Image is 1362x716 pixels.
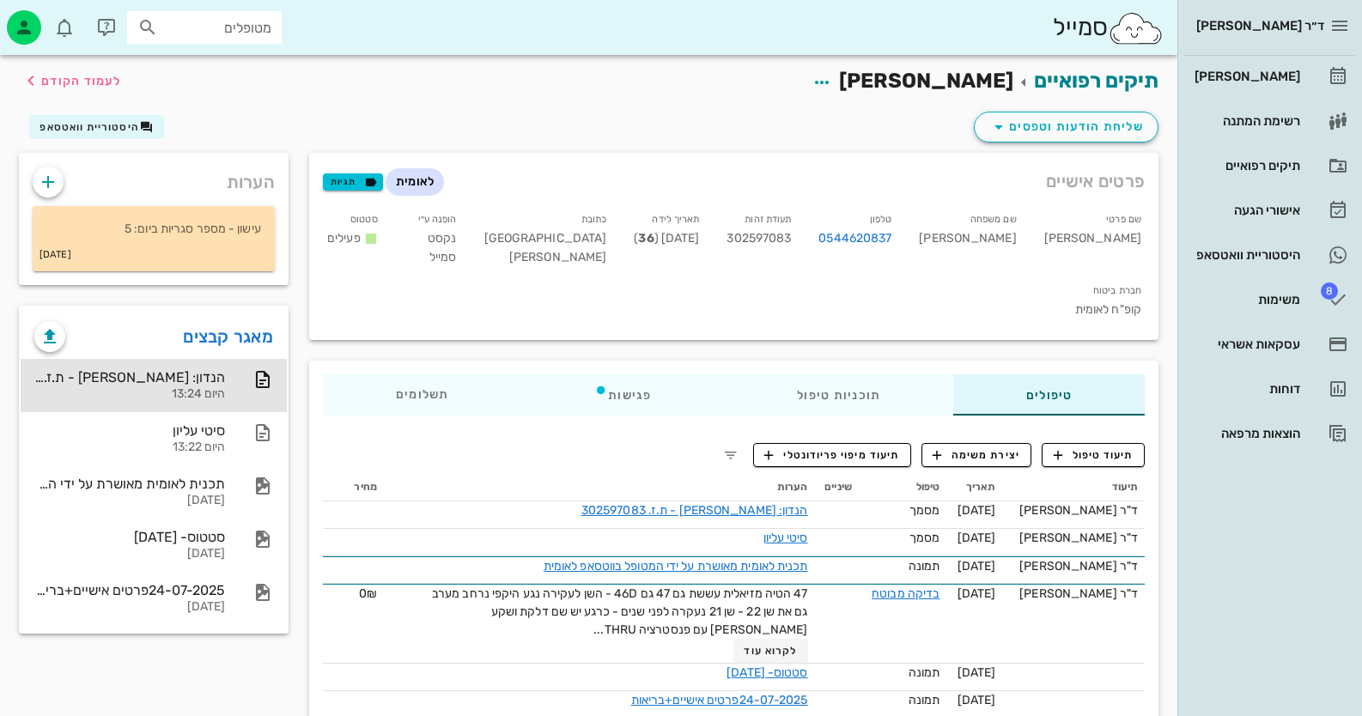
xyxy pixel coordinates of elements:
div: רשימת המתנה [1191,114,1300,128]
small: כתובת [581,214,607,225]
span: [DATE] [958,665,996,680]
a: עסקאות אשראי [1184,324,1355,365]
span: [DATE] [958,503,996,518]
a: הנדון: [PERSON_NAME] - ת.ז. 302597083 [581,503,808,518]
th: מחיר [323,474,384,501]
span: [DATE] [958,693,996,707]
small: שם פרטי [1106,214,1141,225]
div: ד"ר [PERSON_NAME] [1010,585,1139,603]
span: יצירת משימה [933,447,1020,463]
span: תמונה [909,559,940,573]
span: [DATE] [958,586,996,601]
span: תמונה [909,693,940,707]
div: נקסט סמייל [392,206,471,277]
a: [PERSON_NAME] [1184,56,1355,97]
span: [DATE] [958,531,996,545]
div: טיפולים [953,374,1145,416]
div: 24-07-2025פרטים אישיים+בריאות [34,582,225,598]
a: בדיקה מבוטח [872,586,939,601]
a: תיקים רפואיים [1184,145,1355,186]
a: תגמשימות [1184,279,1355,320]
div: סמייל [1053,9,1164,46]
div: הערות [19,153,289,203]
a: הוצאות מרפאה [1184,413,1355,454]
button: יצירת משימה [921,443,1032,467]
small: תעודת זהות [745,214,791,225]
th: תאריך [946,474,1002,501]
a: דוחות [1184,368,1355,410]
div: תיקים רפואיים [1191,159,1300,173]
div: היום 13:22 [34,440,225,455]
strong: 36 [638,231,654,246]
div: [PERSON_NAME] [1031,206,1155,277]
a: 0544620837 [818,229,891,248]
div: תכנית לאומית מאושרת על ידי המטופל בווטסאפ לאומית [34,476,225,492]
div: [DATE] [34,547,225,561]
div: [DATE] [34,600,225,615]
small: סטטוס [350,214,378,225]
a: תיקים רפואיים [1034,69,1158,93]
a: 24-07-2025פרטים אישיים+בריאות [631,693,808,707]
button: תיעוד טיפול [1042,443,1145,467]
small: שם משפחה [970,214,1017,225]
div: ד"ר [PERSON_NAME] [1010,501,1139,519]
button: לעמוד הקודם [21,65,121,96]
div: היסטוריית וואטסאפ [1191,248,1300,262]
div: משימות [1191,293,1300,306]
span: פעילים [327,231,361,246]
span: ד״ר [PERSON_NAME] [1196,18,1324,33]
span: [DATE] ( ) [634,231,699,246]
small: חברת ביטוח [1093,285,1141,296]
span: [DATE] [958,559,996,573]
span: לאומית [396,168,435,196]
div: פגישות [521,374,724,416]
span: לקרוא עוד [744,645,797,657]
div: הוצאות מרפאה [1191,427,1300,440]
div: ד"ר [PERSON_NAME] [1010,557,1139,575]
button: תגיות [323,173,383,191]
th: תיעוד [1003,474,1146,501]
span: היסטוריית וואטסאפ [40,121,139,133]
span: תג [51,14,61,24]
div: עסקאות אשראי [1191,337,1300,351]
div: היום 13:24 [34,387,225,402]
span: מסמך [909,503,939,518]
div: דוחות [1191,382,1300,396]
span: תגיות [331,174,375,190]
small: טלפון [870,214,892,225]
div: אישורי הגעה [1191,203,1300,217]
span: פרטים אישיים [1046,167,1145,195]
a: תכנית לאומית מאושרת על ידי המטופל בווטסאפ לאומית [544,559,808,573]
img: SmileCloud logo [1108,11,1164,46]
div: [PERSON_NAME] [905,206,1030,277]
span: [GEOGRAPHIC_DATA][PERSON_NAME] [484,231,607,264]
th: הערות [384,474,815,501]
small: הופנה ע״י [418,214,457,225]
span: [PERSON_NAME] [839,69,1013,93]
span: תמונה [909,665,940,680]
span: תיעוד מיפוי פריודונטלי [764,447,899,463]
span: 0₪ [359,586,377,601]
a: היסטוריית וואטסאפ [1184,234,1355,276]
span: שליחת הודעות וטפסים [988,117,1144,137]
small: [DATE] [40,246,71,264]
small: תאריך לידה [652,214,699,225]
button: תיעוד מיפוי פריודונטלי [753,443,911,467]
span: תיעוד טיפול [1054,447,1134,463]
span: מסמך [909,531,939,545]
span: 302597083 [727,231,791,246]
a: אישורי הגעה [1184,190,1355,231]
a: סיטי עליון [763,531,808,545]
div: סיטי עליון [34,422,225,439]
button: לקרוא עוד [733,639,808,663]
div: הנדון: [PERSON_NAME] - ת.ז. 302597083 [34,369,225,385]
div: קופ"ח לאומית [326,300,1141,319]
a: סטטוס- [DATE] [727,665,807,680]
a: מאגר קבצים [183,323,273,350]
div: תוכניות טיפול [724,374,953,416]
span: תג [1321,282,1338,300]
th: טיפול [859,474,946,501]
div: ד"ר [PERSON_NAME] [1010,529,1139,547]
span: לעמוד הקודם [41,74,121,88]
div: סטטוס- [DATE] [34,529,225,545]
